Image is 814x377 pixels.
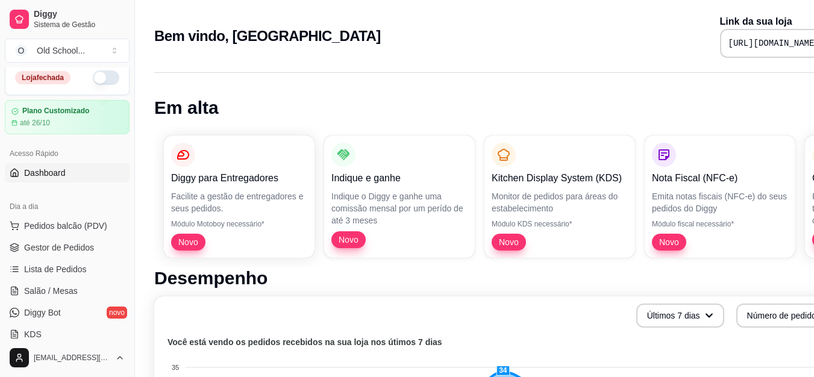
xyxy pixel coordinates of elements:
button: Nota Fiscal (NFC-e)Emita notas fiscais (NFC-e) do seus pedidos do DiggyMódulo fiscal necessário*Novo [645,136,795,258]
span: Sistema de Gestão [34,20,125,30]
span: Diggy [34,9,125,20]
p: Diggy para Entregadores [171,171,307,185]
p: Módulo fiscal necessário* [652,219,788,229]
span: Pedidos balcão (PDV) [24,220,107,232]
article: até 26/10 [20,118,50,128]
span: Dashboard [24,167,66,179]
a: Dashboard [5,163,130,182]
span: Diggy Bot [24,307,61,319]
a: Diggy Botnovo [5,303,130,322]
p: Indique o Diggy e ganhe uma comissão mensal por um perído de até 3 meses [331,190,468,226]
div: Old School ... [37,45,85,57]
div: Acesso Rápido [5,144,130,163]
a: KDS [5,325,130,344]
a: Gestor de Pedidos [5,238,130,257]
p: Nota Fiscal (NFC-e) [652,171,788,185]
div: Loja fechada [15,71,70,84]
p: Módulo KDS necessário* [492,219,628,229]
button: Diggy para EntregadoresFacilite a gestão de entregadores e seus pedidos.Módulo Motoboy necessário... [164,136,315,258]
tspan: 35 [172,364,179,371]
p: Monitor de pedidos para áreas do estabelecimento [492,190,628,214]
span: Novo [174,236,203,248]
button: Kitchen Display System (KDS)Monitor de pedidos para áreas do estabelecimentoMódulo KDS necessário... [484,136,635,258]
button: Alterar Status [93,70,119,85]
a: Plano Customizadoaté 26/10 [5,100,130,134]
p: Kitchen Display System (KDS) [492,171,628,185]
article: Plano Customizado [22,107,89,116]
span: Salão / Mesas [24,285,78,297]
text: Você está vendo os pedidos recebidos na sua loja nos útimos 7 dias [167,337,442,347]
p: Facilite a gestão de entregadores e seus pedidos. [171,190,307,214]
span: Novo [494,236,524,248]
p: Módulo Motoboy necessário* [171,219,307,229]
a: Lista de Pedidos [5,260,130,279]
p: Emita notas fiscais (NFC-e) do seus pedidos do Diggy [652,190,788,214]
span: Novo [654,236,684,248]
span: O [15,45,27,57]
button: Últimos 7 dias [636,304,724,328]
a: DiggySistema de Gestão [5,5,130,34]
span: Novo [334,234,363,246]
button: [EMAIL_ADDRESS][DOMAIN_NAME] [5,343,130,372]
span: KDS [24,328,42,340]
button: Select a team [5,39,130,63]
button: Pedidos balcão (PDV) [5,216,130,235]
a: Salão / Mesas [5,281,130,301]
div: Dia a dia [5,197,130,216]
p: Indique e ganhe [331,171,468,185]
span: [EMAIL_ADDRESS][DOMAIN_NAME] [34,353,110,363]
span: Gestor de Pedidos [24,241,94,254]
button: Indique e ganheIndique o Diggy e ganhe uma comissão mensal por um perído de até 3 mesesNovo [324,136,475,258]
h2: Bem vindo, [GEOGRAPHIC_DATA] [154,26,381,46]
span: Lista de Pedidos [24,263,87,275]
